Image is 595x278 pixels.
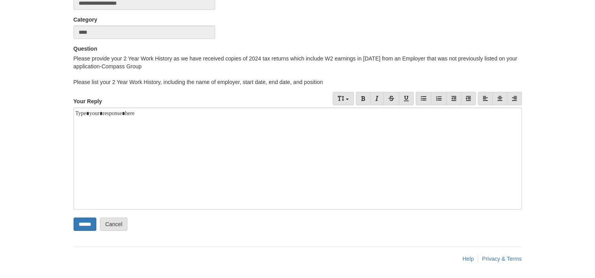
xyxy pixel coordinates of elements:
[462,256,474,262] a: Help
[333,92,354,105] a: Font Size
[507,92,522,105] a: Align Right (Ctrl/Cmd+R)
[74,55,522,86] div: Please provide your 2 Year Work History as we have received copies of 2024 tax returns which incl...
[482,256,522,262] a: Privacy & Terms
[461,92,476,105] a: Indent (Tab)
[74,45,98,53] label: Question
[74,16,98,24] label: Category
[478,92,493,105] a: Align Left (Ctrl/Cmd+L)
[370,92,384,105] a: Italic (Ctrl/Cmd+I)
[74,78,522,86] div: Please list your 2 Year Work History, including the name of employer, start date, end date, and p...
[416,92,431,105] a: Bullet list
[383,92,399,105] a: Strikethrough
[399,92,414,105] a: Underline
[446,92,461,105] a: Reduce indent (Shift+Tab)
[100,218,127,231] a: Cancel
[431,92,447,105] a: Number list
[356,92,370,105] a: Bold (Ctrl/Cmd+B)
[74,92,102,105] label: Your Reply
[492,92,507,105] a: Center (Ctrl/Cmd+E)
